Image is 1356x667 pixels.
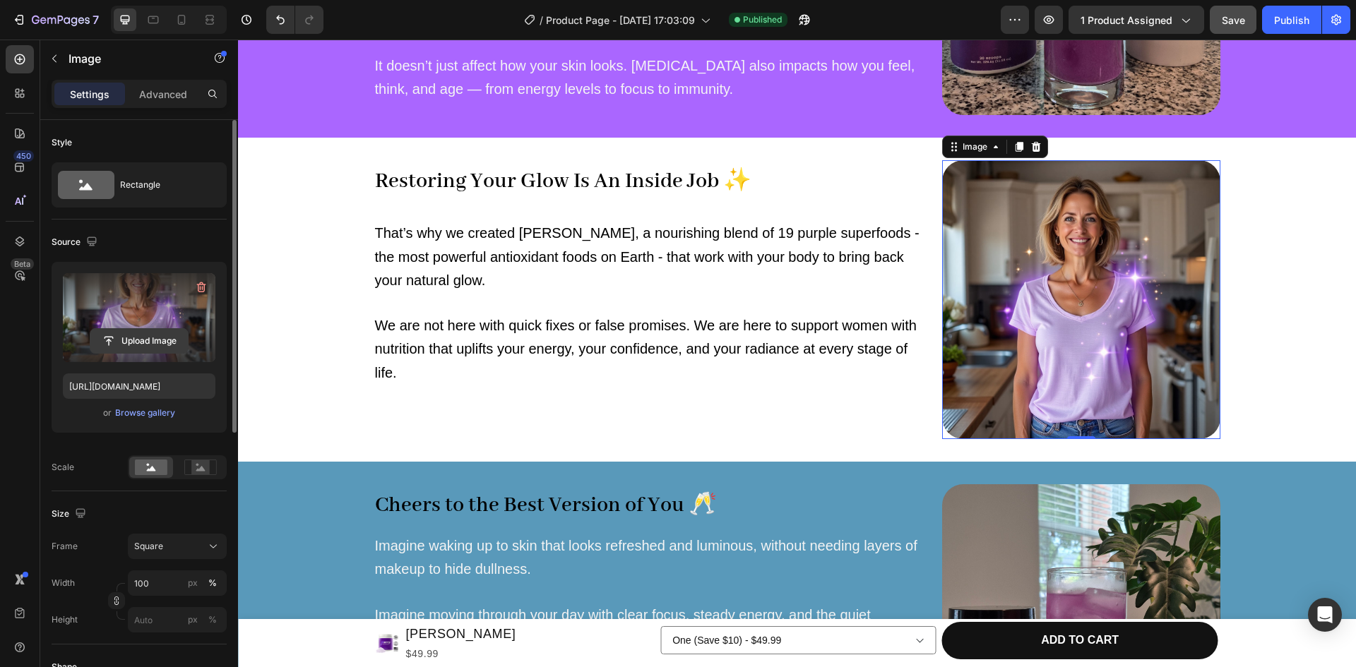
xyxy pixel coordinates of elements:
span: 1 product assigned [1081,13,1172,28]
iframe: Design area [238,40,1356,667]
div: Publish [1274,13,1309,28]
span: That’s why we created [PERSON_NAME], a nourishing blend of 19 purple superfoods - the most powerf... [137,186,682,248]
span: Product Page - [DATE] 17:03:09 [546,13,695,28]
input: px% [128,570,227,596]
span: Imagine waking up to skin that looks refreshed and luminous, without needing layers of makeup to ... [137,498,679,537]
span: or [103,404,112,421]
label: Height [52,613,78,626]
p: Settings [70,87,109,102]
button: px [204,611,221,628]
input: https://example.com/image.jpg [63,373,215,399]
button: ADD TO CART [704,582,980,620]
span: / [540,13,543,28]
button: Save [1210,6,1256,34]
button: px [204,575,221,591]
label: Width [52,577,75,589]
strong: Restoring Your Glow Is An Inside Job ✨ [137,128,513,155]
button: Square [128,534,227,559]
p: Image [69,50,189,67]
label: Frame [52,540,78,553]
span: It doesn’t just affect how your skin looks. [MEDICAL_DATA] also impacts how you feel, think, and ... [137,18,677,57]
span: Square [134,540,163,553]
span: Published [743,13,782,26]
div: % [208,613,217,626]
button: % [184,611,201,628]
div: Undo/Redo [266,6,323,34]
div: % [208,577,217,589]
div: Size [52,505,89,524]
button: Browse gallery [114,406,176,420]
div: Style [52,136,72,149]
div: px [188,577,198,589]
div: Image [722,101,752,114]
div: ADD TO CART [803,591,881,611]
input: px% [128,607,227,632]
button: Publish [1262,6,1321,34]
span: Save [1222,14,1245,26]
span: Imagine moving through your day with clear focus, steady energy, and the quiet confidence of know... [137,567,633,606]
p: Advanced [139,87,187,102]
button: 7 [6,6,105,34]
p: 7 [93,11,99,28]
strong: Cheers to the Best Version of You 🥂 [137,452,479,479]
div: Scale [52,461,74,474]
div: Rectangle [120,169,206,201]
div: 450 [13,150,34,162]
div: Open Intercom Messenger [1308,598,1342,632]
button: Upload Image [90,328,189,354]
button: % [184,575,201,591]
div: Source [52,233,100,252]
span: We are not here with quick fixes or false promises. We are here to support women with nutrition t... [137,278,679,340]
div: px [188,613,198,626]
button: 1 product assigned [1069,6,1204,34]
div: Browse gallery [115,407,175,419]
div: Beta [11,258,34,270]
img: gempages_581687052018385635-e1abd4ff-ca37-4c0c-b89f-7b204d8d003f.jpg [704,121,983,399]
